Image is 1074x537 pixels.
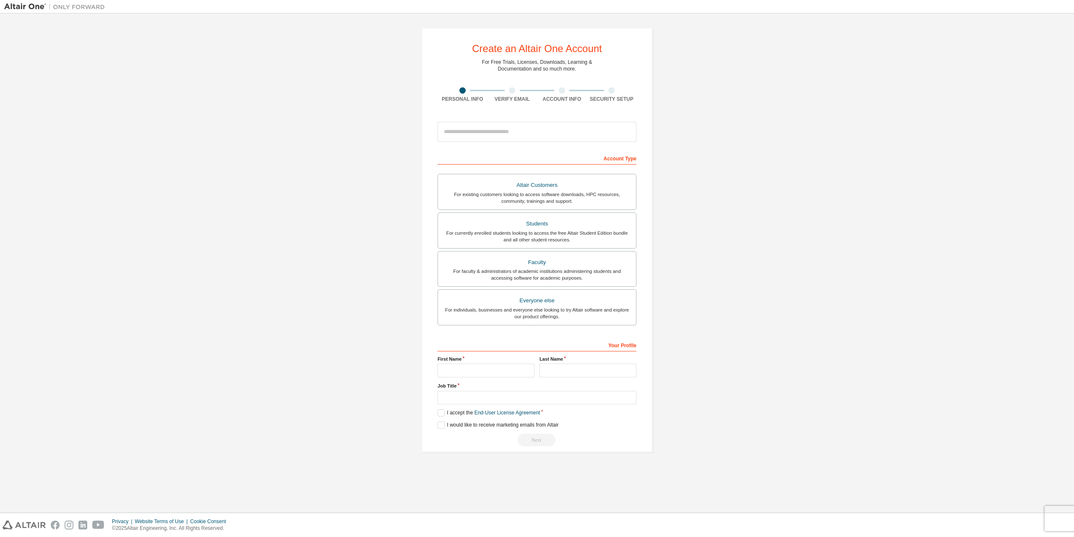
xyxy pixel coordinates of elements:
[487,96,537,102] div: Verify Email
[51,521,60,529] img: facebook.svg
[438,382,636,389] label: Job Title
[78,521,87,529] img: linkedin.svg
[443,306,631,320] div: For individuals, businesses and everyone else looking to try Altair software and explore our prod...
[4,3,109,11] img: Altair One
[443,179,631,191] div: Altair Customers
[537,96,587,102] div: Account Info
[474,410,540,416] a: End-User License Agreement
[443,218,631,230] div: Students
[438,356,534,362] label: First Name
[3,521,46,529] img: altair_logo.svg
[112,518,135,525] div: Privacy
[438,434,636,446] div: Read and acccept EULA to continue
[112,525,231,532] p: © 2025 Altair Engineering, Inc. All Rights Reserved.
[443,191,631,204] div: For existing customers looking to access software downloads, HPC resources, community, trainings ...
[92,521,104,529] img: youtube.svg
[135,518,190,525] div: Website Terms of Use
[472,44,602,54] div: Create an Altair One Account
[438,409,540,417] label: I accept the
[482,59,592,72] div: For Free Trials, Licenses, Downloads, Learning & Documentation and so much more.
[190,518,231,525] div: Cookie Consent
[65,521,73,529] img: instagram.svg
[438,151,636,165] div: Account Type
[443,268,631,281] div: For faculty & administrators of academic institutions administering students and accessing softwa...
[443,295,631,306] div: Everyone else
[443,230,631,243] div: For currently enrolled students looking to access the free Altair Student Edition bundle and all ...
[540,356,636,362] label: Last Name
[438,96,487,102] div: Personal Info
[443,257,631,268] div: Faculty
[438,338,636,351] div: Your Profile
[587,96,637,102] div: Security Setup
[438,422,558,429] label: I would like to receive marketing emails from Altair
